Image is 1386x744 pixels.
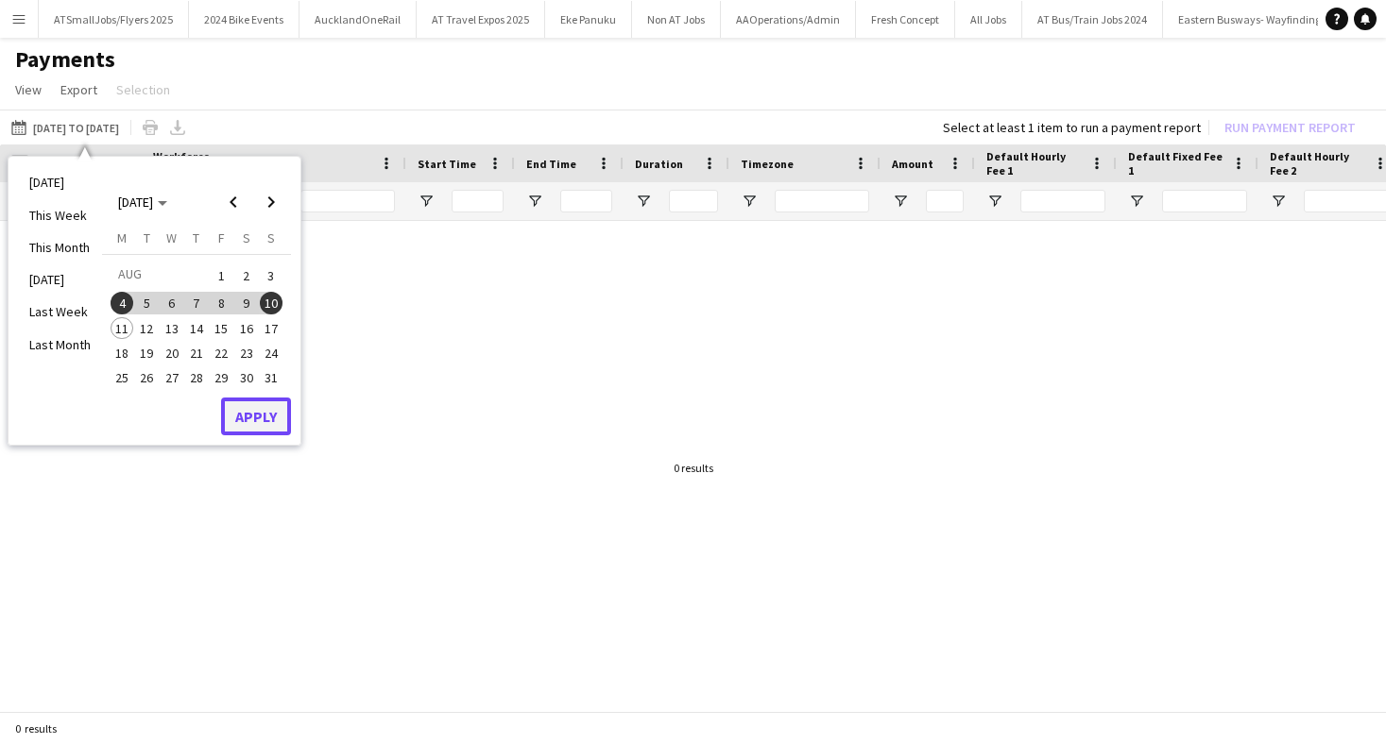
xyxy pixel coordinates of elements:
button: AucklandOneRail [299,1,417,38]
span: 1 [210,262,232,289]
span: Default Hourly Fee 2 [1270,149,1366,178]
span: S [267,229,275,246]
button: Non AT Jobs [632,1,721,38]
button: 08-08-2025 [209,291,233,315]
button: 05-08-2025 [134,291,159,315]
input: Default Hourly Fee 1 Filter Input [1020,190,1105,212]
span: 11 [111,317,133,340]
span: F [218,229,225,246]
li: Last Week [18,296,102,328]
span: 12 [136,317,159,340]
a: View [8,77,49,102]
button: 21-08-2025 [184,341,209,365]
button: 06-08-2025 [160,291,184,315]
span: 6 [161,292,183,314]
a: Export [53,77,105,102]
div: 0 results [674,461,713,475]
input: Name Filter Input [300,190,395,212]
button: 07-08-2025 [184,291,209,315]
button: 11-08-2025 [110,315,134,340]
button: ATSmallJobs/Flyers 2025 [39,1,189,38]
span: 21 [185,342,208,364]
span: W [166,229,177,246]
span: Default Fixed Fee 1 [1128,149,1224,178]
span: 31 [260,366,282,389]
span: Default Hourly Fee 1 [986,149,1083,178]
button: 12-08-2025 [134,315,159,340]
span: 17 [260,317,282,340]
button: 24-08-2025 [259,341,283,365]
span: 4 [111,292,133,314]
span: 8 [210,292,232,314]
li: This Week [18,199,102,231]
span: 22 [210,342,232,364]
span: Timezone [741,157,794,171]
span: 15 [210,317,232,340]
span: 28 [185,366,208,389]
input: Column with Header Selection [11,155,28,172]
span: 14 [185,317,208,340]
button: Open Filter Menu [1128,193,1145,210]
span: 29 [210,366,232,389]
button: 19-08-2025 [134,341,159,365]
button: Choose month and year [111,185,175,219]
button: 23-08-2025 [233,341,258,365]
button: Open Filter Menu [526,193,543,210]
li: This Month [18,231,102,263]
button: 02-08-2025 [233,262,258,291]
span: 13 [161,317,183,340]
button: AT Bus/Train Jobs 2024 [1022,1,1163,38]
button: 14-08-2025 [184,315,209,340]
span: 2 [235,262,258,289]
button: Open Filter Menu [635,193,652,210]
input: Amount Filter Input [926,190,964,212]
button: 22-08-2025 [209,341,233,365]
span: 3 [260,262,282,289]
span: Export [60,81,97,98]
span: 16 [235,317,258,340]
button: Apply [221,397,291,435]
button: 15-08-2025 [209,315,233,340]
span: 30 [235,366,258,389]
span: Workforce ID [153,149,221,178]
input: Start Time Filter Input [452,190,504,212]
button: Eke Panuku [545,1,632,38]
button: Open Filter Menu [986,193,1003,210]
span: 10 [260,292,282,314]
span: 27 [161,366,183,389]
span: View [15,81,42,98]
span: 9 [235,292,258,314]
button: 09-08-2025 [233,291,258,315]
button: AT Travel Expos 2025 [417,1,545,38]
input: Timezone Filter Input [775,190,869,212]
button: 26-08-2025 [134,365,159,390]
button: Open Filter Menu [741,193,758,210]
button: 17-08-2025 [259,315,283,340]
button: Previous month [214,183,252,221]
span: M [117,229,127,246]
span: 19 [136,342,159,364]
button: 29-08-2025 [209,365,233,390]
li: Last Month [18,329,102,361]
button: 25-08-2025 [110,365,134,390]
span: Start Time [418,157,476,171]
div: Select at least 1 item to run a payment report [943,119,1201,136]
li: [DATE] [18,166,102,198]
button: 20-08-2025 [160,341,184,365]
span: T [193,229,199,246]
button: Fresh Concept [856,1,955,38]
button: 03-08-2025 [259,262,283,291]
button: Open Filter Menu [892,193,909,210]
button: Open Filter Menu [418,193,435,210]
button: Open Filter Menu [1270,193,1287,210]
button: [DATE] to [DATE] [8,116,123,139]
span: S [243,229,250,246]
span: Duration [635,157,683,171]
button: 28-08-2025 [184,365,209,390]
button: 31-08-2025 [259,365,283,390]
span: End Time [526,157,576,171]
button: 2024 Bike Events [189,1,299,38]
button: 04-08-2025 [110,291,134,315]
input: End Time Filter Input [560,190,612,212]
button: 30-08-2025 [233,365,258,390]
